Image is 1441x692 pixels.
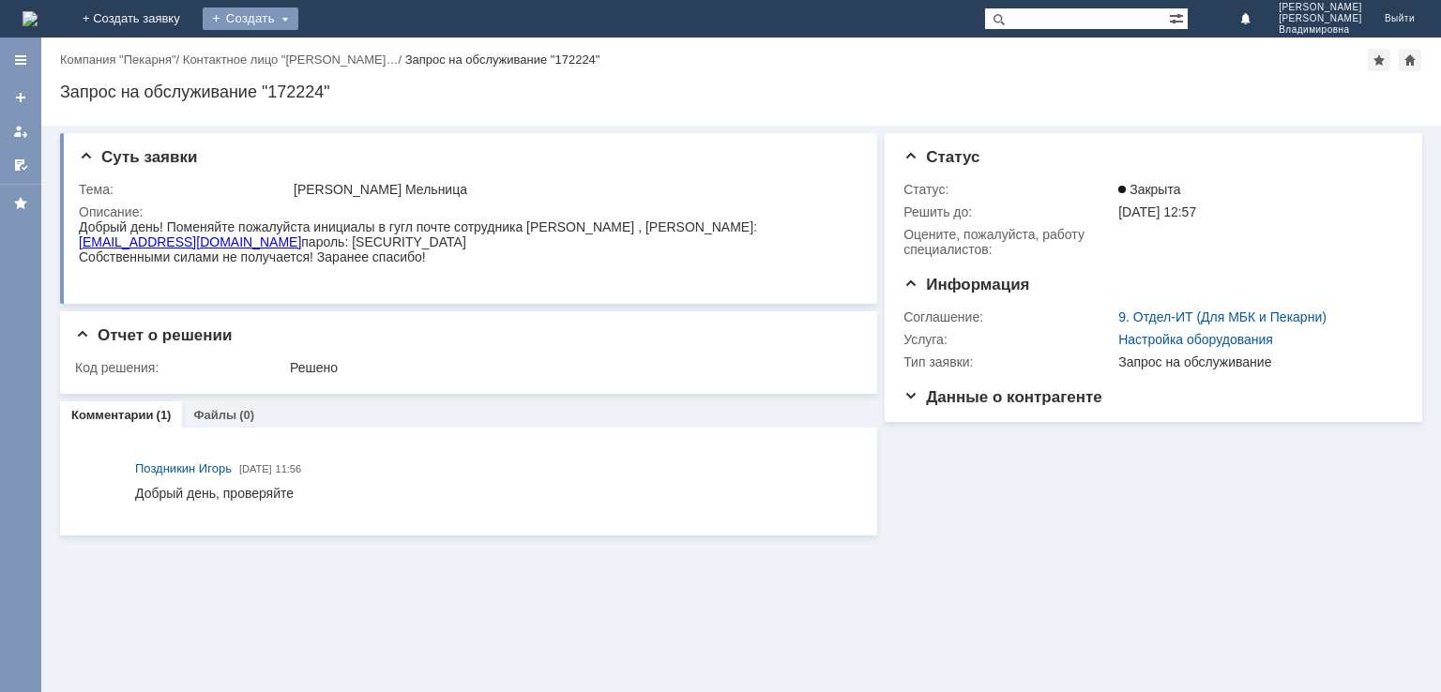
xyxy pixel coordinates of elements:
[1399,49,1421,71] div: Сделать домашней страницей
[1118,354,1394,369] div: Запрос на обслуживание
[71,408,154,422] a: Комментарии
[276,463,302,474] span: 11:56
[903,148,979,166] span: Статус
[60,53,176,67] a: Компания "Пекарня"
[60,53,183,67] div: /
[203,8,298,30] div: Создать
[294,182,851,197] div: [PERSON_NAME] Мельница
[79,148,197,166] span: Суть заявки
[79,182,290,197] div: Тема:
[60,83,1422,101] div: Запрос на обслуживание "172224"
[183,53,399,67] a: Контактное лицо "[PERSON_NAME]…
[290,360,851,375] div: Решено
[903,227,1115,257] div: Oцените, пожалуйста, работу специалистов:
[23,11,38,26] img: logo
[903,276,1029,293] span: Информация
[239,408,254,422] div: (0)
[1279,2,1362,13] span: [PERSON_NAME]
[903,332,1115,347] div: Услуга:
[1368,49,1390,71] div: Добавить в избранное
[183,53,405,67] div: /
[239,463,272,474] span: [DATE]
[903,309,1115,324] div: Соглашение:
[6,150,36,180] a: Мои согласования
[157,408,172,422] div: (1)
[6,116,36,146] a: Мои заявки
[6,83,36,113] a: Создать заявку
[1279,24,1362,36] span: Владимировна
[75,360,286,375] div: Код решения:
[23,11,38,26] a: Перейти на домашнюю страницу
[1118,309,1327,324] a: 9. Отдел-ИТ (Для МБК и Пекарни)
[903,388,1102,406] span: Данные о контрагенте
[75,326,232,344] span: Отчет о решении
[1118,332,1273,347] a: Настройка оборудования
[79,204,855,219] div: Описание:
[135,459,232,478] a: Поздникин Игорь
[903,182,1115,197] div: Статус:
[1279,13,1362,24] span: [PERSON_NAME]
[1118,204,1196,219] span: [DATE] 12:57
[1118,182,1180,197] span: Закрыта
[405,53,600,67] div: Запрос на обслуживание "172224"
[193,408,236,422] a: Файлы
[1169,8,1188,26] span: Расширенный поиск
[903,204,1115,219] div: Решить до:
[903,354,1115,369] div: Тип заявки:
[135,461,232,475] span: Поздникин Игорь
